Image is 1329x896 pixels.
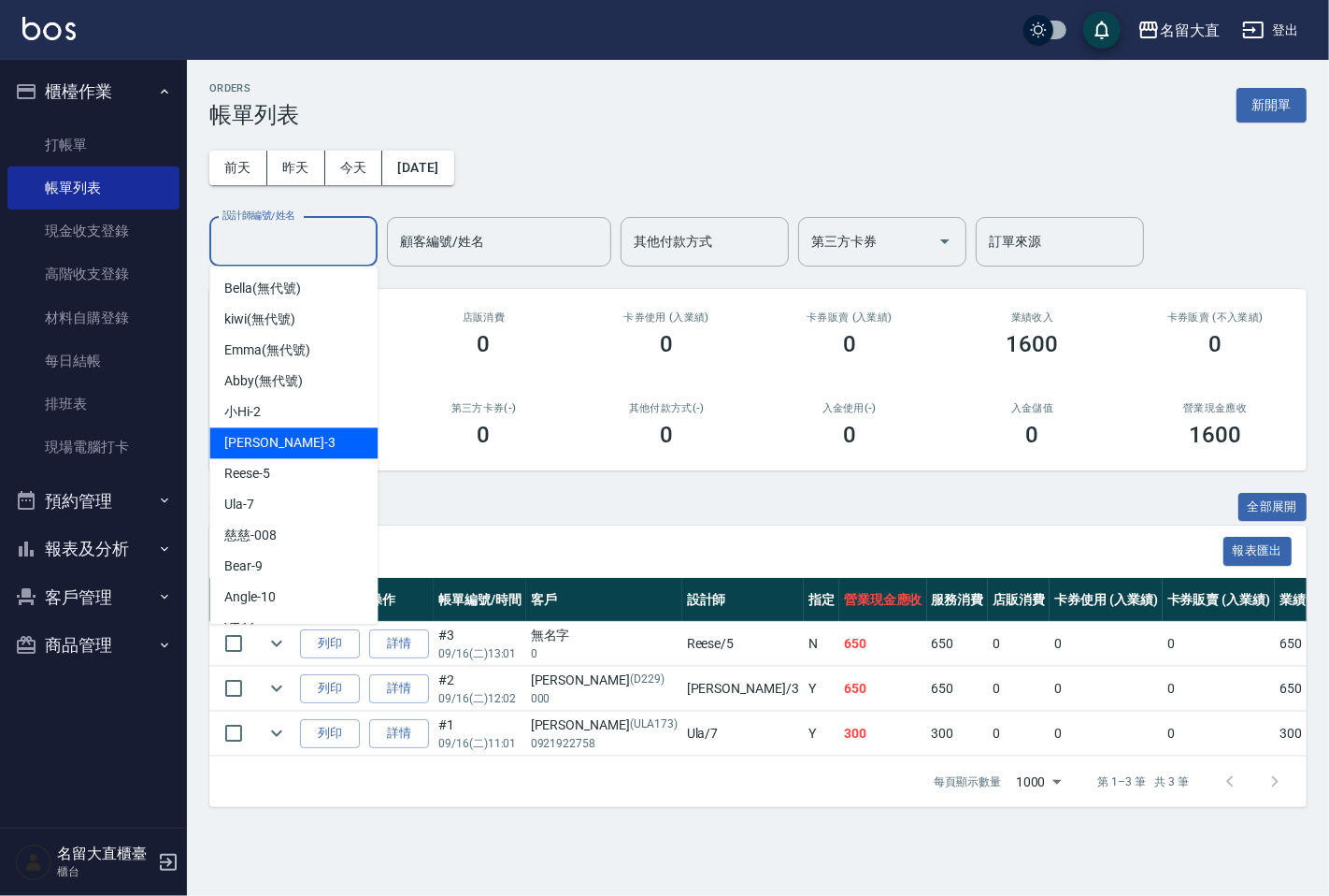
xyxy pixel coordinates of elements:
h2: 其他付款方式(-) [597,402,736,414]
h3: 1600 [1007,331,1059,357]
td: 0 [988,667,1050,711]
p: 第 1–3 筆 共 3 筆 [1098,773,1189,790]
button: expand row [263,674,291,702]
span: Emma (無代號) [224,340,310,360]
label: 設計師編號/姓名 [222,209,295,223]
button: expand row [263,719,291,747]
h3: 帳單列表 [209,102,299,128]
td: [PERSON_NAME] /3 [682,667,804,711]
td: 0 [988,712,1050,756]
a: 詳情 [369,719,429,748]
a: 排班表 [7,383,179,426]
h2: 卡券販賣 (不入業績) [1146,311,1284,324]
td: 0 [1163,622,1276,666]
p: 0 [531,645,678,662]
h2: 營業現金應收 [1146,402,1284,414]
h3: 0 [478,422,491,448]
td: N [804,622,839,666]
div: 1000 [1008,757,1068,807]
button: 商品管理 [7,621,179,670]
th: 客戶 [526,578,682,622]
div: [PERSON_NAME] [531,671,678,690]
span: kiwi (無代號) [224,310,295,329]
img: Person [15,844,52,881]
a: 現金收支登錄 [7,210,179,253]
td: 650 [839,622,927,666]
a: 帳單列表 [7,166,179,210]
button: 列印 [300,674,360,703]
th: 卡券販賣 (入業績) [1163,578,1276,622]
a: 詳情 [369,674,429,703]
button: 報表匯出 [1223,537,1293,566]
div: 無名字 [531,626,678,645]
button: 櫃檯作業 [7,67,179,116]
a: 高階收支登錄 [7,253,179,296]
p: 000 [531,690,678,707]
th: 服務消費 [927,578,989,622]
h2: 店販消費 [415,311,553,324]
p: 0921922758 [531,735,678,752]
td: 650 [927,667,989,711]
th: 操作 [364,578,434,622]
td: Y [804,712,839,756]
p: 09/16 (二) 13:01 [438,645,522,662]
span: Bear -9 [224,556,263,576]
h2: ORDERS [209,82,299,94]
td: 300 [927,712,989,756]
button: 登出 [1235,13,1307,48]
td: Reese /5 [682,622,804,666]
button: Open [930,226,960,256]
th: 店販消費 [988,578,1050,622]
h3: 0 [1025,422,1038,448]
button: 列印 [300,629,360,658]
button: 昨天 [267,151,325,185]
a: 打帳單 [7,123,179,166]
h3: 0 [843,422,856,448]
span: Bella (無代號) [224,279,301,298]
td: 0 [1050,712,1163,756]
h2: 入金儲值 [964,402,1102,414]
th: 營業現金應收 [839,578,927,622]
h3: 0 [843,331,856,357]
h2: 卡券使用 (入業績) [597,311,736,324]
h3: 0 [660,422,673,448]
a: 材料自購登錄 [7,296,179,340]
button: 全部展開 [1238,493,1308,522]
td: 650 [839,667,927,711]
img: Logo [22,17,76,40]
span: Reese -5 [224,464,270,484]
button: 今天 [325,151,383,185]
button: 列印 [300,719,360,748]
td: 0 [1163,667,1276,711]
button: 客戶管理 [7,573,179,622]
button: [DATE] [382,151,453,185]
td: 0 [988,622,1050,666]
button: 新開單 [1236,88,1307,123]
a: 每日結帳 [7,340,179,383]
button: 前天 [209,151,267,185]
span: 慈慈 -008 [224,526,277,545]
h5: 名留大直櫃臺 [57,845,152,863]
button: save [1083,11,1121,49]
h2: 入金使用(-) [780,402,919,414]
span: Ula -7 [224,495,254,514]
td: 0 [1050,622,1163,666]
p: 每頁顯示數量 [934,773,1001,790]
h3: 1600 [1189,422,1241,448]
span: 小Hi -2 [224,402,261,422]
a: 現場電腦打卡 [7,426,179,469]
p: 09/16 (二) 12:02 [438,690,522,707]
div: [PERSON_NAME] [531,715,678,735]
span: YT -11 [224,618,256,638]
p: 櫃台 [57,863,152,880]
span: [PERSON_NAME] -3 [224,433,335,453]
span: Angle -10 [224,587,276,607]
td: 0 [1050,667,1163,711]
h3: 0 [478,331,491,357]
td: 0 [1163,712,1276,756]
td: 300 [839,712,927,756]
span: Abby (無代號) [224,371,303,391]
h3: 0 [1208,331,1222,357]
button: expand row [263,629,291,658]
th: 帳單編號/時間 [434,578,526,622]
